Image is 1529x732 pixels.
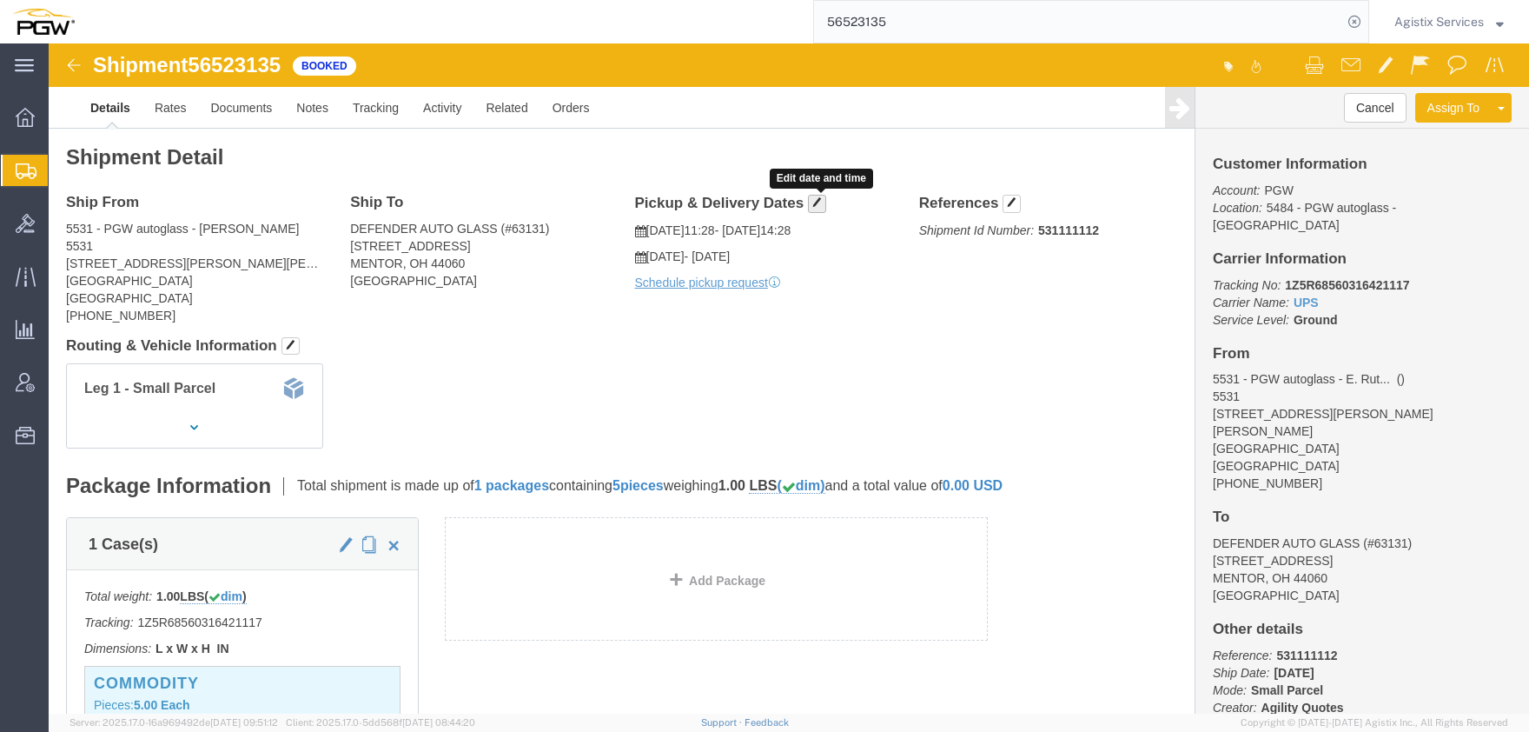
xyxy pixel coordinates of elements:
[12,9,75,35] img: logo
[69,717,278,728] span: Server: 2025.17.0-16a969492de
[701,717,745,728] a: Support
[210,717,278,728] span: [DATE] 09:51:12
[1394,12,1484,31] span: Agistix Services
[745,717,789,728] a: Feedback
[1393,11,1505,32] button: Agistix Services
[402,717,475,728] span: [DATE] 08:44:20
[49,43,1529,714] iframe: FS Legacy Container
[1241,715,1508,730] span: Copyright © [DATE]-[DATE] Agistix Inc., All Rights Reserved
[286,717,475,728] span: Client: 2025.17.0-5dd568f
[814,1,1342,43] input: Search for shipment number, reference number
